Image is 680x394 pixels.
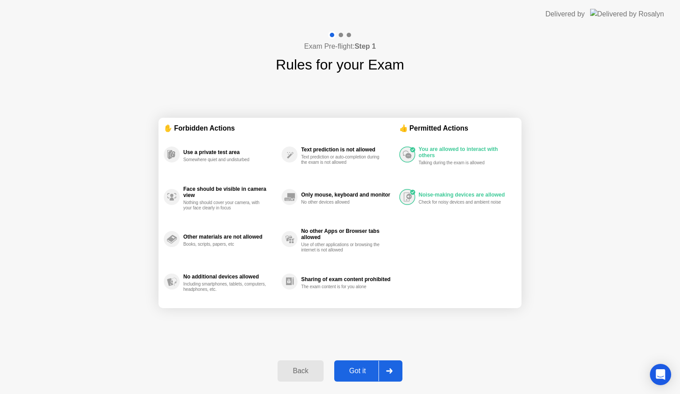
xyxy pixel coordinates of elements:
div: Sharing of exam content prohibited [301,276,394,282]
div: Nothing should cover your camera, with your face clearly in focus [183,200,267,211]
div: Books, scripts, papers, etc [183,242,267,247]
button: Back [278,360,323,382]
div: Text prediction is not allowed [301,147,394,153]
div: Open Intercom Messenger [650,364,671,385]
div: No other devices allowed [301,200,385,205]
div: Back [280,367,321,375]
div: Got it [337,367,379,375]
div: You are allowed to interact with others [419,146,512,158]
b: Step 1 [355,42,376,50]
div: Noise-making devices are allowed [419,192,512,198]
div: Use a private test area [183,149,277,155]
div: No other Apps or Browser tabs allowed [301,228,394,240]
div: Other materials are not allowed [183,234,277,240]
div: Face should be visible in camera view [183,186,277,198]
div: The exam content is for you alone [301,284,385,290]
div: No additional devices allowed [183,274,277,280]
div: 👍 Permitted Actions [399,123,516,133]
button: Got it [334,360,402,382]
div: Check for noisy devices and ambient noise [419,200,502,205]
img: Delivered by Rosalyn [590,9,664,19]
div: Including smartphones, tablets, computers, headphones, etc. [183,282,267,292]
div: Talking during the exam is allowed [419,160,502,166]
h4: Exam Pre-flight: [304,41,376,52]
h1: Rules for your Exam [276,54,404,75]
div: Delivered by [545,9,585,19]
div: Text prediction or auto-completion during the exam is not allowed [301,155,385,165]
div: ✋ Forbidden Actions [164,123,399,133]
div: Only mouse, keyboard and monitor [301,192,394,198]
div: Use of other applications or browsing the internet is not allowed [301,242,385,253]
div: Somewhere quiet and undisturbed [183,157,267,162]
